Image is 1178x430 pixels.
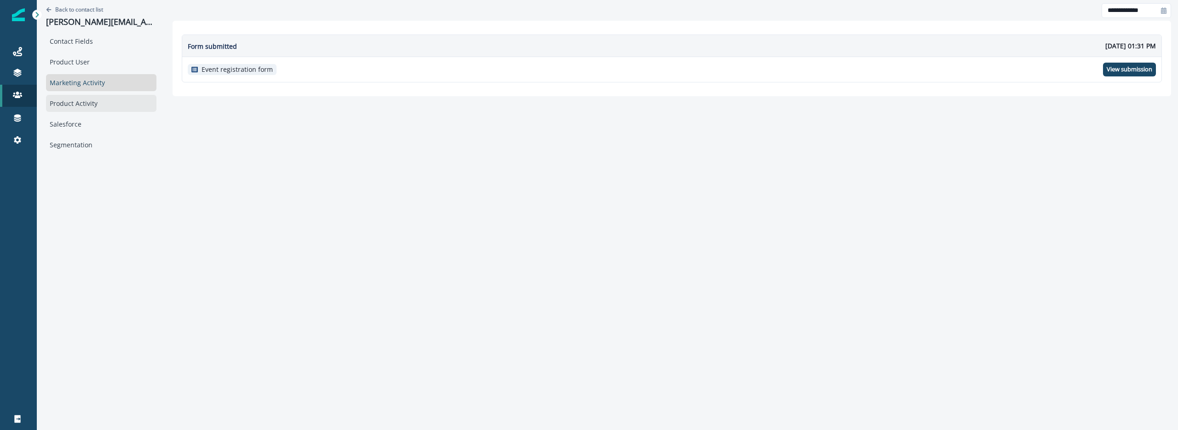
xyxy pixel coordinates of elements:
p: Back to contact list [55,6,103,13]
img: Inflection [12,8,25,21]
p: Form submitted [188,41,237,51]
button: View submission [1103,63,1156,76]
div: Product Activity [46,95,156,112]
p: Event registration form [202,66,273,74]
div: Contact Fields [46,33,156,50]
p: [PERSON_NAME][EMAIL_ADDRESS][DOMAIN_NAME] [46,17,156,27]
div: Segmentation [46,136,156,153]
div: Product User [46,53,156,70]
p: [DATE] 01:31 PM [1105,41,1156,51]
p: View submission [1107,66,1152,73]
div: Salesforce [46,116,156,133]
button: Go back [46,6,103,13]
div: Marketing Activity [46,74,156,91]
